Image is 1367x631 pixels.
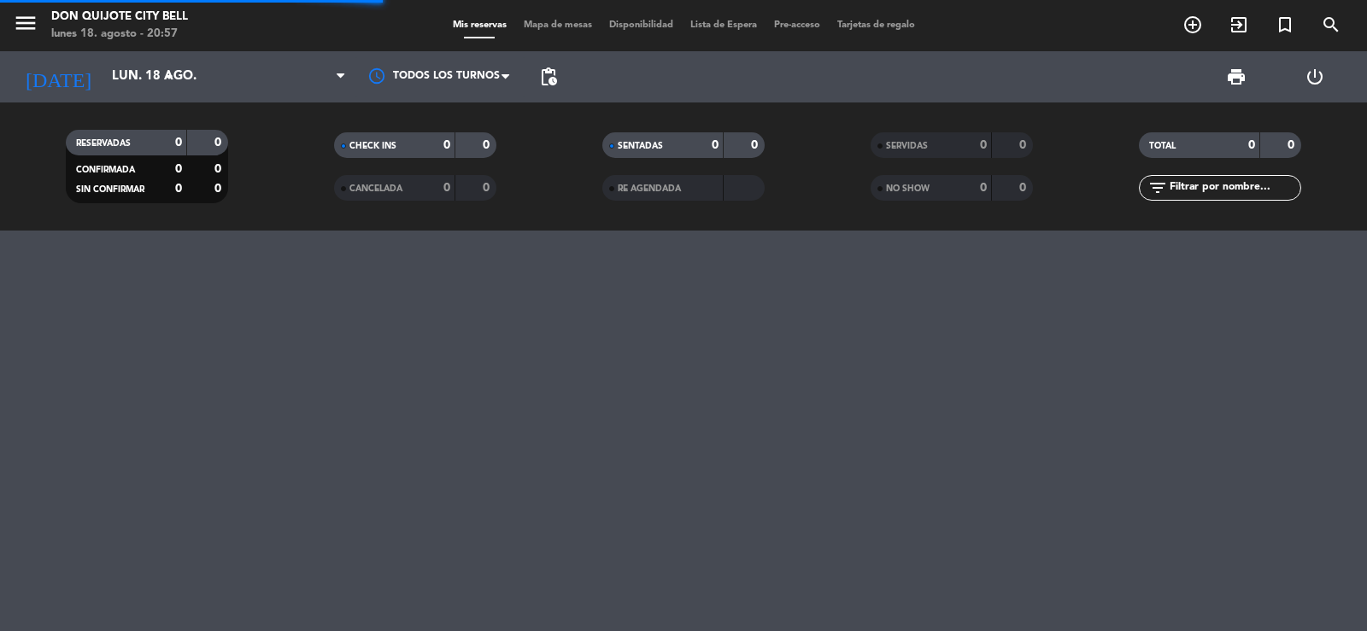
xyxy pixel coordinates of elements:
button: menu [13,10,38,42]
span: print [1226,67,1247,87]
div: lunes 18. agosto - 20:57 [51,26,188,43]
div: LOG OUT [1276,51,1354,102]
strong: 0 [980,182,987,194]
i: add_circle_outline [1182,15,1203,35]
i: power_settings_new [1305,67,1325,87]
strong: 0 [980,139,987,151]
span: Pre-acceso [766,20,829,30]
i: search [1321,15,1341,35]
strong: 0 [483,182,493,194]
strong: 0 [1288,139,1298,151]
strong: 0 [443,139,450,151]
strong: 0 [751,139,761,151]
span: CONFIRMADA [76,166,135,174]
span: TOTAL [1149,142,1176,150]
span: RESERVADAS [76,139,131,148]
span: Tarjetas de regalo [829,20,924,30]
i: arrow_drop_down [159,67,179,87]
strong: 0 [214,137,225,149]
strong: 0 [712,139,719,151]
span: pending_actions [538,67,559,87]
span: Mis reservas [444,20,515,30]
i: [DATE] [13,58,103,96]
i: exit_to_app [1229,15,1249,35]
span: NO SHOW [886,184,930,193]
input: Filtrar por nombre... [1168,178,1300,197]
span: Lista de Espera [682,20,766,30]
i: turned_in_not [1275,15,1295,35]
strong: 0 [175,163,182,175]
span: SERVIDAS [886,142,928,150]
span: RE AGENDADA [618,184,681,193]
strong: 0 [175,183,182,195]
span: SIN CONFIRMAR [76,185,144,194]
strong: 0 [214,163,225,175]
strong: 0 [1019,139,1030,151]
div: Don Quijote City Bell [51,9,188,26]
i: filter_list [1147,178,1168,198]
span: CHECK INS [349,142,396,150]
strong: 0 [175,137,182,149]
strong: 0 [1019,182,1030,194]
strong: 0 [483,139,493,151]
strong: 0 [214,183,225,195]
i: menu [13,10,38,36]
span: CANCELADA [349,184,402,193]
strong: 0 [1248,139,1255,151]
span: Disponibilidad [601,20,682,30]
span: SENTADAS [618,142,663,150]
span: Mapa de mesas [515,20,601,30]
strong: 0 [443,182,450,194]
